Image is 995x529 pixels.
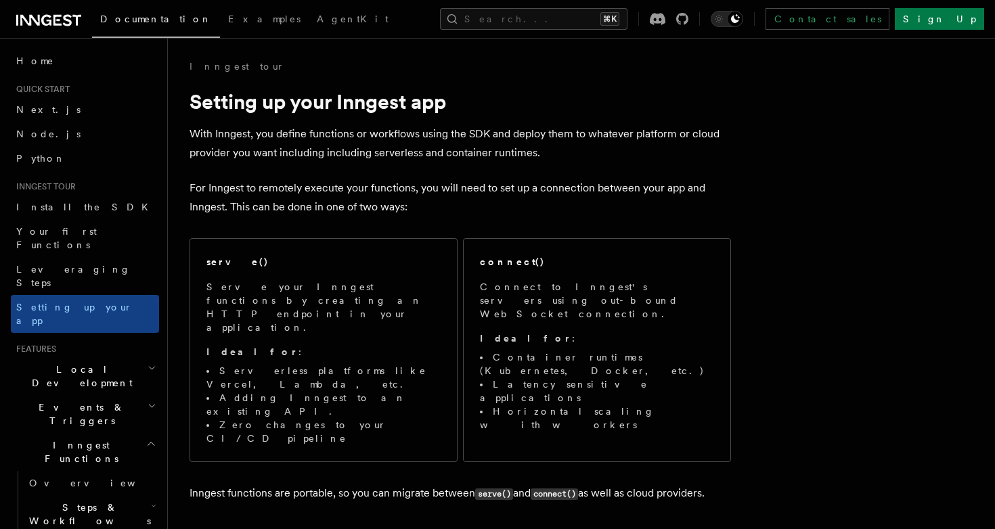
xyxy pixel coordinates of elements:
[11,295,159,333] a: Setting up your app
[206,418,441,445] li: Zero changes to your CI/CD pipeline
[190,484,731,503] p: Inngest functions are portable, so you can migrate between and as well as cloud providers.
[11,97,159,122] a: Next.js
[317,14,389,24] span: AgentKit
[190,89,731,114] h1: Setting up your Inngest app
[11,84,70,95] span: Quick start
[24,471,159,495] a: Overview
[766,8,889,30] a: Contact sales
[480,331,714,345] p: :
[480,405,714,432] li: Horizontal scaling with workers
[206,345,441,359] p: :
[92,4,220,38] a: Documentation
[463,238,731,462] a: connect()Connect to Inngest's servers using out-bound WebSocket connection.Ideal for:Container ru...
[16,302,133,326] span: Setting up your app
[24,501,151,528] span: Steps & Workflows
[480,280,714,321] p: Connect to Inngest's servers using out-bound WebSocket connection.
[11,395,159,433] button: Events & Triggers
[480,350,714,377] li: Container runtimes (Kubernetes, Docker, etc.)
[11,122,159,146] a: Node.js
[206,391,441,418] li: Adding Inngest to an existing API.
[11,219,159,257] a: Your first Functions
[190,124,731,162] p: With Inngest, you define functions or workflows using the SDK and deploy them to whatever platfor...
[206,255,269,269] h2: serve()
[16,226,97,250] span: Your first Functions
[29,478,169,488] span: Overview
[11,357,159,395] button: Local Development
[190,60,284,73] a: Inngest tour
[480,333,572,344] strong: Ideal for
[220,4,309,37] a: Examples
[190,238,458,462] a: serve()Serve your Inngest functions by creating an HTTP endpoint in your application.Ideal for:Se...
[309,4,397,37] a: AgentKit
[190,179,731,216] p: For Inngest to remotely execute your functions, you will need to set up a connection between your...
[16,202,156,212] span: Install the SDK
[600,12,619,26] kbd: ⌘K
[440,8,627,30] button: Search...⌘K
[206,346,298,357] strong: Ideal for
[11,146,159,170] a: Python
[895,8,984,30] a: Sign Up
[480,377,714,405] li: Latency sensitive applications
[100,14,212,24] span: Documentation
[11,438,146,465] span: Inngest Functions
[16,129,81,139] span: Node.js
[206,280,441,334] p: Serve your Inngest functions by creating an HTTP endpoint in your application.
[16,54,54,68] span: Home
[11,195,159,219] a: Install the SDK
[11,400,148,428] span: Events & Triggers
[206,364,441,391] li: Serverless platforms like Vercel, Lambda, etc.
[531,488,578,500] code: connect()
[11,49,159,73] a: Home
[711,11,743,27] button: Toggle dark mode
[11,257,159,295] a: Leveraging Steps
[16,153,66,164] span: Python
[475,488,513,500] code: serve()
[228,14,301,24] span: Examples
[480,255,545,269] h2: connect()
[11,363,148,390] span: Local Development
[11,433,159,471] button: Inngest Functions
[16,264,131,288] span: Leveraging Steps
[16,104,81,115] span: Next.js
[11,344,56,354] span: Features
[11,181,76,192] span: Inngest tour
